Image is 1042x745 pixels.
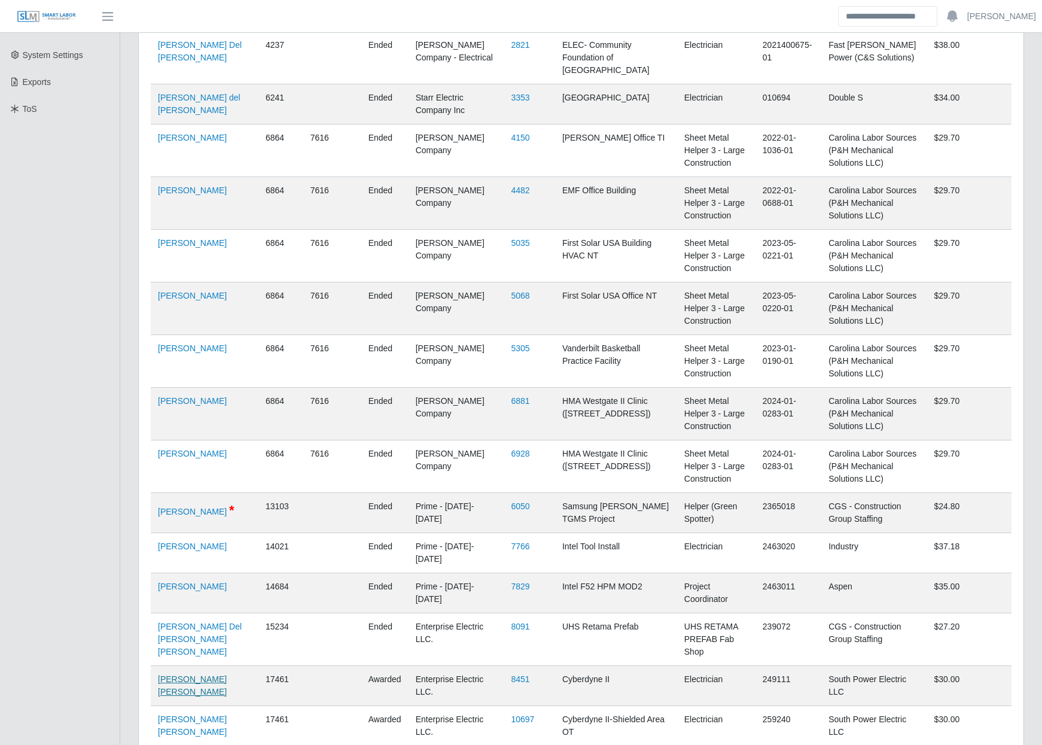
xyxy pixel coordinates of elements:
[927,32,1011,84] td: $38.00
[258,335,303,388] td: 6864
[555,282,677,335] td: First Solar USA Office NT
[677,335,755,388] td: Sheet Metal Helper 3 - Large Construction
[361,177,409,230] td: ended
[409,282,504,335] td: [PERSON_NAME] Company
[927,282,1011,335] td: $29.70
[755,440,821,493] td: 2024-01-0283-01
[258,613,303,666] td: 15234
[555,573,677,613] td: Intel F52 HPM MOD2
[927,124,1011,177] td: $29.70
[409,84,504,124] td: Starr Electric Company Inc
[755,666,821,706] td: 249111
[821,613,927,666] td: CGS - Construction Group Staffing
[677,282,755,335] td: Sheet Metal Helper 3 - Large Construction
[555,335,677,388] td: Vanderbilt Basketball Practice Facility
[511,582,529,591] a: 7829
[158,582,227,591] a: [PERSON_NAME]
[755,493,821,533] td: 2365018
[361,388,409,440] td: ended
[677,84,755,124] td: Electrician
[555,388,677,440] td: HMA Westgate II Clinic ([STREET_ADDRESS])
[511,238,529,248] a: 5035
[555,177,677,230] td: EMF Office Building
[158,396,227,406] a: [PERSON_NAME]
[511,449,529,458] a: 6928
[677,388,755,440] td: Sheet Metal Helper 3 - Large Construction
[677,613,755,666] td: UHS RETAMA PREFAB Fab Shop
[409,493,504,533] td: Prime - [DATE]-[DATE]
[23,50,83,60] span: System Settings
[158,93,240,115] a: [PERSON_NAME] del [PERSON_NAME]
[677,230,755,282] td: Sheet Metal Helper 3 - Large Construction
[555,666,677,706] td: Cyberdyne II
[409,124,504,177] td: [PERSON_NAME] Company
[511,501,529,511] a: 6050
[361,666,409,706] td: awarded
[158,714,227,737] a: [PERSON_NAME] [PERSON_NAME]
[303,230,361,282] td: 7616
[927,177,1011,230] td: $29.70
[927,84,1011,124] td: $34.00
[361,335,409,388] td: ended
[409,533,504,573] td: Prime - [DATE]-[DATE]
[361,84,409,124] td: ended
[361,613,409,666] td: ended
[258,388,303,440] td: 6864
[511,343,529,353] a: 5305
[821,230,927,282] td: Carolina Labor Sources (P&H Mechanical Solutions LLC)
[158,133,227,142] a: [PERSON_NAME]
[409,335,504,388] td: [PERSON_NAME] Company
[927,388,1011,440] td: $29.70
[555,493,677,533] td: Samsung [PERSON_NAME] TGMS Project
[821,84,927,124] td: Double S
[361,124,409,177] td: ended
[755,388,821,440] td: 2024-01-0283-01
[511,186,529,195] a: 4482
[303,124,361,177] td: 7616
[158,449,227,458] a: [PERSON_NAME]
[409,177,504,230] td: [PERSON_NAME] Company
[821,440,927,493] td: Carolina Labor Sources (P&H Mechanical Solutions LLC)
[258,282,303,335] td: 6864
[555,533,677,573] td: Intel Tool Install
[303,440,361,493] td: 7616
[23,77,51,87] span: Exports
[927,335,1011,388] td: $29.70
[258,440,303,493] td: 6864
[755,335,821,388] td: 2023-01-0190-01
[158,542,227,551] a: [PERSON_NAME]
[755,124,821,177] td: 2022-01-1036-01
[927,573,1011,613] td: $35.00
[409,666,504,706] td: Enterprise Electric LLC.
[927,440,1011,493] td: $29.70
[258,533,303,573] td: 14021
[361,440,409,493] td: ended
[303,388,361,440] td: 7616
[755,613,821,666] td: 239072
[361,32,409,84] td: ended
[755,84,821,124] td: 010694
[821,666,927,706] td: South Power Electric LLC
[409,613,504,666] td: Enterprise Electric LLC.
[158,674,227,697] a: [PERSON_NAME] [PERSON_NAME]
[511,40,529,50] a: 2821
[821,124,927,177] td: Carolina Labor Sources (P&H Mechanical Solutions LLC)
[821,335,927,388] td: Carolina Labor Sources (P&H Mechanical Solutions LLC)
[258,177,303,230] td: 6864
[158,40,242,62] a: [PERSON_NAME] Del [PERSON_NAME]
[158,186,227,195] a: [PERSON_NAME]
[927,533,1011,573] td: $37.18
[409,230,504,282] td: [PERSON_NAME] Company
[229,503,234,518] span: DO NOT USE
[755,573,821,613] td: 2463011
[677,666,755,706] td: Electrician
[158,507,227,516] a: [PERSON_NAME]
[258,666,303,706] td: 17461
[677,493,755,533] td: Helper (Green Spotter)
[511,93,529,102] a: 3353
[821,388,927,440] td: Carolina Labor Sources (P&H Mechanical Solutions LLC)
[258,124,303,177] td: 6864
[23,104,37,114] span: ToS
[361,533,409,573] td: ended
[409,32,504,84] td: [PERSON_NAME] Company - Electrical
